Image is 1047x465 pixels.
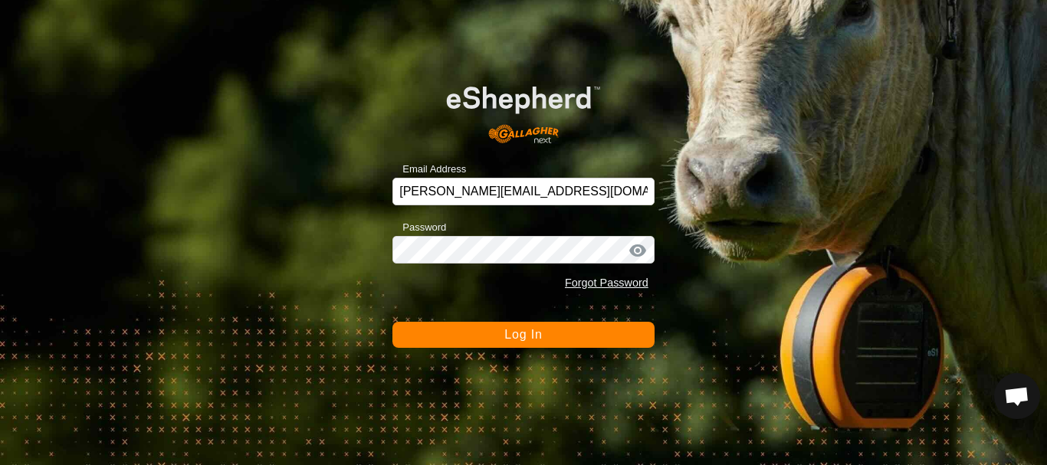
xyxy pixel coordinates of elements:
[565,277,648,289] a: Forgot Password
[392,322,655,348] button: Log In
[392,178,655,205] input: Email Address
[392,162,466,177] label: Email Address
[994,373,1040,419] a: Open chat
[418,64,628,153] img: E-shepherd Logo
[504,328,542,341] span: Log In
[392,220,446,235] label: Password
